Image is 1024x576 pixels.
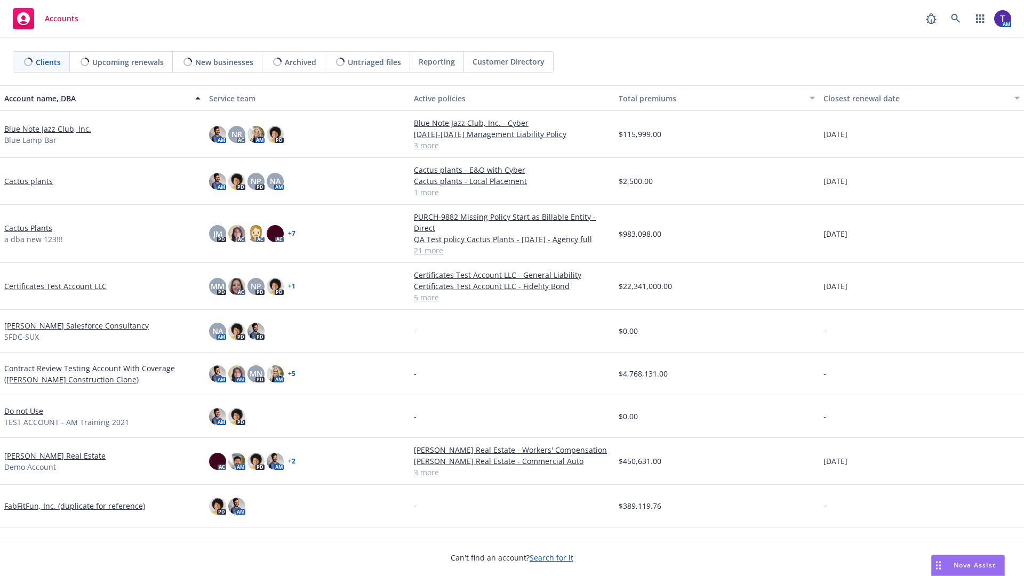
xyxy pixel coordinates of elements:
[414,245,610,256] a: 21 more
[4,134,57,146] span: Blue Lamp Bar
[619,500,661,511] span: $389,119.76
[267,365,284,382] img: photo
[247,126,265,143] img: photo
[419,56,455,67] span: Reporting
[473,56,545,67] span: Customer Directory
[414,187,610,198] a: 1 more
[228,365,245,382] img: photo
[209,173,226,190] img: photo
[414,325,417,337] span: -
[414,500,417,511] span: -
[414,281,610,292] a: Certificates Test Account LLC - Fidelity Bond
[931,555,1005,576] button: Nova Assist
[4,320,149,331] a: [PERSON_NAME] Salesforce Consultancy
[209,93,405,104] div: Service team
[209,365,226,382] img: photo
[414,455,610,467] a: [PERSON_NAME] Real Estate - Commercial Auto
[823,175,847,187] span: [DATE]
[414,175,610,187] a: Cactus plants - Local Placement
[4,331,39,342] span: SFDC-SUX
[36,57,61,68] span: Clients
[970,8,991,29] a: Switch app
[247,453,265,470] img: photo
[9,4,83,34] a: Accounts
[228,225,245,242] img: photo
[932,555,945,575] div: Drag to move
[4,123,91,134] a: Blue Note Jazz Club, Inc.
[823,500,826,511] span: -
[619,368,668,379] span: $4,768,131.00
[614,85,819,111] button: Total premiums
[231,129,242,140] span: NR
[4,363,201,385] a: Contract Review Testing Account With Coverage ([PERSON_NAME] Construction Clone)
[4,281,107,292] a: Certificates Test Account LLC
[4,500,145,511] a: FabFitFun, Inc. (duplicate for reference)
[209,453,226,470] img: photo
[228,408,245,425] img: photo
[823,455,847,467] span: [DATE]
[823,228,847,239] span: [DATE]
[619,93,803,104] div: Total premiums
[251,281,261,292] span: NP
[414,368,417,379] span: -
[285,57,316,68] span: Archived
[228,498,245,515] img: photo
[619,175,653,187] span: $2,500.00
[619,129,661,140] span: $115,999.00
[823,93,1008,104] div: Closest renewal date
[4,417,129,428] span: TEST ACCOUNT - AM Training 2021
[954,561,996,570] span: Nova Assist
[414,93,610,104] div: Active policies
[619,228,661,239] span: $983,098.00
[228,278,245,295] img: photo
[195,57,253,68] span: New businesses
[921,8,942,29] a: Report a Bug
[4,234,63,245] span: a dba new 123!!!
[619,455,661,467] span: $450,631.00
[410,85,614,111] button: Active policies
[414,211,610,234] a: PURCH-9882 Missing Policy Start as Billable Entity - Direct
[451,552,573,563] span: Can't find an account?
[823,281,847,292] span: [DATE]
[414,164,610,175] a: Cactus plants - E&O with Cyber
[823,325,826,337] span: -
[414,117,610,129] a: Blue Note Jazz Club, Inc. - Cyber
[414,292,610,303] a: 5 more
[267,278,284,295] img: photo
[823,129,847,140] span: [DATE]
[414,129,610,140] a: [DATE]-[DATE] Management Liability Policy
[45,14,78,23] span: Accounts
[209,498,226,515] img: photo
[251,175,261,187] span: NP
[213,228,222,239] span: JM
[4,93,189,104] div: Account name, DBA
[209,408,226,425] img: photo
[270,175,281,187] span: NA
[4,222,52,234] a: Cactus Plants
[4,461,56,473] span: Demo Account
[267,126,284,143] img: photo
[4,450,106,461] a: [PERSON_NAME] Real Estate
[228,323,245,340] img: photo
[619,325,638,337] span: $0.00
[247,225,265,242] img: photo
[211,281,225,292] span: MM
[267,453,284,470] img: photo
[414,467,610,478] a: 3 more
[619,411,638,422] span: $0.00
[619,281,672,292] span: $22,341,000.00
[267,225,284,242] img: photo
[212,325,223,337] span: NA
[288,230,295,237] a: + 7
[4,405,43,417] a: Do not Use
[205,85,410,111] button: Service team
[250,368,262,379] span: MN
[530,553,573,563] a: Search for it
[209,126,226,143] img: photo
[92,57,164,68] span: Upcoming renewals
